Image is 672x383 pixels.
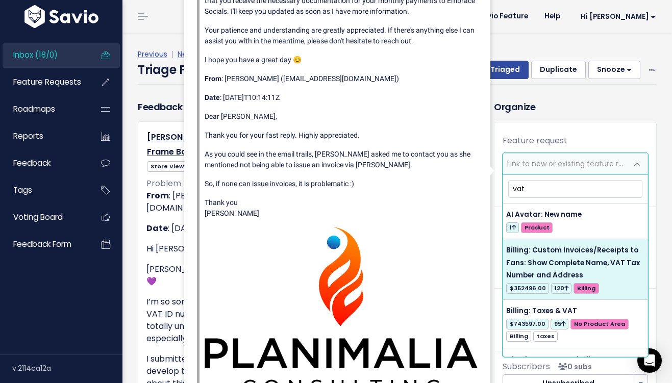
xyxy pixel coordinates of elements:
span: <p><strong>Subscribers</strong><br><br> No subscribers yet<br> </p> [554,362,592,372]
span: Billing: Custom Invoices/Receipts to Fans: Show Complete Name, VAT Tax Number and Address [506,245,640,280]
label: Feature request [503,135,567,147]
button: Duplicate [531,61,586,79]
p: So, if none can issue invoices, it is problematic :) [205,178,478,189]
span: Billing [574,283,599,294]
a: Inbox (18/0) [3,43,85,67]
strong: From [205,74,221,83]
span: taxes [533,331,558,342]
p: [PERSON_NAME] here with [PERSON_NAME] — thank you for reaching out 💜 [146,263,453,288]
span: Inbox (18/0) [13,49,58,60]
span: Billing: Taxes & VAT [506,306,577,316]
a: Reports [3,124,85,148]
p: : [PERSON_NAME] ([PERSON_NAME][EMAIL_ADDRESS][DOMAIN_NAME]) [146,190,453,214]
span: Problem [146,177,181,189]
p: : [DATE]T10:14:11Z [205,92,478,103]
span: AI Avatar: New name [506,210,582,219]
span: $743597.00 [506,319,549,329]
strong: Date [146,222,168,234]
p: Your patience and understanding are greatly appreciated. If there's anything else I can assist yo... [205,25,478,46]
a: Feature Requests [3,70,85,94]
span: Link to new or existing feature request... [507,159,648,169]
span: Feature Requests [13,76,81,87]
span: No Product Area [570,319,628,329]
button: Mark Triaged [461,61,529,79]
span: | [169,49,176,59]
strong: From [146,190,169,201]
span: $352496.00 [506,283,549,294]
span: 95 [551,319,568,329]
div: Open Intercom Messenger [637,348,662,373]
p: Thank you for your fast reply. Highly appreciated. [205,130,478,141]
p: Thank you [PERSON_NAME] [205,197,478,219]
p: : [DATE]T16:02:20Z [146,222,453,235]
span: Subscribers [503,361,550,372]
div: v.2114ca12a [12,355,122,381]
p: I hope you have a great day 😊 [205,55,478,65]
p: Hi [PERSON_NAME], [146,243,453,255]
span: 120 [551,283,571,294]
span: Feedback form [13,239,71,249]
span: Voting Board [13,212,63,222]
a: Tags [3,178,85,202]
p: : [PERSON_NAME] ([EMAIL_ADDRESS][DOMAIN_NAME]) [205,73,478,84]
span: Reports [13,131,43,141]
a: Roadmaps [3,97,85,121]
a: Help [536,9,568,24]
span: Tags [13,185,32,195]
span: Feedback [13,158,51,168]
span: Roadmaps [13,104,55,114]
p: As you could see in the email trails, [PERSON_NAME] asked me to contact you as she mentioned not ... [205,149,478,170]
span: Store Views: [147,161,220,172]
a: Frame Base® Media Group | Filmproduktion & Fotografie [147,146,383,158]
a: Hi [PERSON_NAME] [568,9,664,24]
a: Previous [138,49,167,59]
button: Snooze [588,61,640,79]
p: Dear [PERSON_NAME], [205,111,478,122]
h4: Triage Feedback [138,61,246,79]
h3: Organize [494,100,657,114]
h3: Feedback [138,100,182,114]
a: Feedback [3,151,85,175]
a: [PERSON_NAME] [147,131,216,143]
img: logo-white.9d6f32f41409.svg [22,5,101,28]
strong: Date [205,93,220,101]
p: I’m so sorry we don't have a way for us to modify the invoice to include the VAT ID number or bus... [146,296,453,345]
span: Product [521,222,553,233]
a: Voting Board [3,206,85,229]
span: 1 [506,222,519,233]
a: Feedback form [3,233,85,256]
span: Checkout Page: Including VAT messaging on price [506,354,616,376]
span: Billing [506,331,531,342]
span: Hi [PERSON_NAME] [581,13,656,20]
a: Next [178,49,193,59]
